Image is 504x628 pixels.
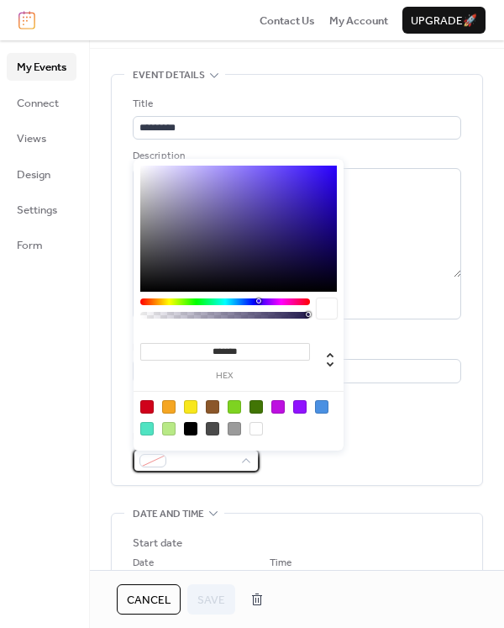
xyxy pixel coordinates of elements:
div: #7ED321 [228,400,241,414]
span: Contact Us [260,13,315,29]
a: Settings [7,196,76,223]
div: #F5A623 [162,400,176,414]
div: #4A4A4A [206,422,219,435]
span: Date [133,555,154,572]
div: #BD10E0 [271,400,285,414]
div: #000000 [184,422,197,435]
label: hex [140,372,310,381]
div: Title [133,96,458,113]
span: Form [17,237,43,254]
div: #9B9B9B [228,422,241,435]
span: Connect [17,95,59,112]
div: #50E3C2 [140,422,154,435]
div: Description [133,148,458,165]
span: Date and time [133,506,204,523]
div: #9013FE [293,400,307,414]
span: Event details [133,67,205,84]
div: #D0021B [140,400,154,414]
div: #FFFFFF [249,422,263,435]
a: Form [7,231,76,258]
a: Contact Us [260,12,315,29]
span: Settings [17,202,57,219]
div: #417505 [249,400,263,414]
img: logo [18,11,35,29]
span: My Account [329,13,388,29]
a: Views [7,124,76,151]
a: Design [7,161,76,187]
div: #F8E71C [184,400,197,414]
a: My Events [7,53,76,80]
span: My Events [17,59,66,76]
span: Upgrade 🚀 [411,13,477,29]
span: Design [17,166,50,183]
span: Cancel [127,592,171,609]
div: Start date [133,535,182,551]
a: Connect [7,89,76,116]
button: Cancel [117,584,181,615]
a: My Account [329,12,388,29]
span: Time [270,555,291,572]
span: Views [17,130,46,147]
div: #8B572A [206,400,219,414]
div: #B8E986 [162,422,176,435]
button: Upgrade🚀 [402,7,486,34]
div: #4A90E2 [315,400,328,414]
